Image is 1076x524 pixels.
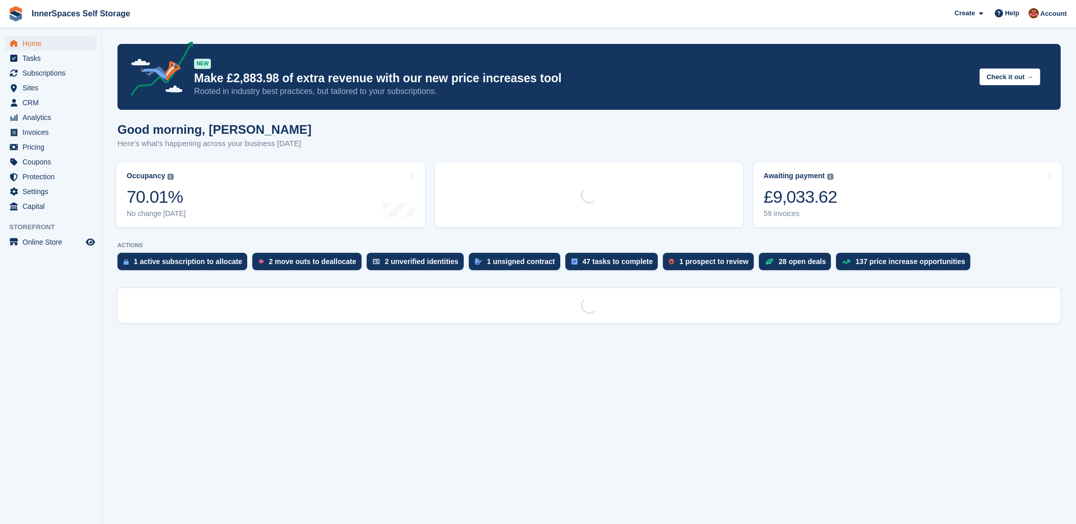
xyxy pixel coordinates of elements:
div: 2 move outs to deallocate [269,257,356,266]
a: menu [5,51,97,65]
a: menu [5,81,97,95]
a: Preview store [84,236,97,248]
a: menu [5,36,97,51]
a: menu [5,66,97,80]
img: verify_identity-adf6edd0f0f0b5bbfe63781bf79b02c33cf7c696d77639b501bdc392416b5a36.svg [373,258,380,265]
span: Online Store [22,235,84,249]
a: Occupancy 70.01% No change [DATE] [116,162,425,227]
a: 1 unsigned contract [469,253,565,275]
span: Help [1005,8,1019,18]
a: 1 active subscription to allocate [117,253,252,275]
p: ACTIONS [117,242,1061,249]
a: 1 prospect to review [663,253,758,275]
div: £9,033.62 [763,186,837,207]
button: Check it out → [979,68,1040,85]
h1: Good morning, [PERSON_NAME] [117,123,312,136]
a: Awaiting payment £9,033.62 59 invoices [753,162,1062,227]
span: Protection [22,170,84,184]
a: InnerSpaces Self Storage [28,5,134,22]
span: Coupons [22,155,84,169]
span: Home [22,36,84,51]
a: menu [5,170,97,184]
span: Settings [22,184,84,199]
div: 28 open deals [779,257,826,266]
p: Make £2,883.98 of extra revenue with our new price increases tool [194,71,971,86]
a: 28 open deals [759,253,836,275]
a: menu [5,199,97,213]
span: CRM [22,96,84,110]
img: deal-1b604bf984904fb50ccaf53a9ad4b4a5d6e5aea283cecdc64d6e3604feb123c2.svg [765,258,774,265]
span: Storefront [9,222,102,232]
img: stora-icon-8386f47178a22dfd0bd8f6a31ec36ba5ce8667c1dd55bd0f319d3a0aa187defe.svg [8,6,23,21]
span: Capital [22,199,84,213]
span: Analytics [22,110,84,125]
div: 70.01% [127,186,186,207]
div: Awaiting payment [763,172,825,180]
div: 1 prospect to review [679,257,748,266]
span: Pricing [22,140,84,154]
img: prospect-51fa495bee0391a8d652442698ab0144808aea92771e9ea1ae160a38d050c398.svg [669,258,674,265]
img: active_subscription_to_allocate_icon-d502201f5373d7db506a760aba3b589e785aa758c864c3986d89f69b8ff3... [124,258,129,265]
a: menu [5,184,97,199]
span: Create [954,8,975,18]
a: menu [5,96,97,110]
img: icon-info-grey-7440780725fd019a000dd9b08b2336e03edf1995a4989e88bcd33f0948082b44.svg [827,174,833,180]
a: menu [5,155,97,169]
span: Invoices [22,125,84,139]
a: 2 move outs to deallocate [252,253,366,275]
span: Tasks [22,51,84,65]
p: Rooted in industry best practices, but tailored to your subscriptions. [194,86,971,97]
div: 2 unverified identities [385,257,459,266]
img: task-75834270c22a3079a89374b754ae025e5fb1db73e45f91037f5363f120a921f8.svg [571,258,578,265]
img: move_outs_to_deallocate_icon-f764333ba52eb49d3ac5e1228854f67142a1ed5810a6f6cc68b1a99e826820c5.svg [258,258,264,265]
div: 59 invoices [763,209,837,218]
img: contract_signature_icon-13c848040528278c33f63329250d36e43548de30e8caae1d1a13099fd9432cc5.svg [475,258,482,265]
img: price_increase_opportunities-93ffe204e8149a01c8c9dc8f82e8f89637d9d84a8eef4429ea346261dce0b2c0.svg [842,259,850,264]
img: icon-info-grey-7440780725fd019a000dd9b08b2336e03edf1995a4989e88bcd33f0948082b44.svg [168,174,174,180]
div: NEW [194,59,211,69]
a: 137 price increase opportunities [836,253,975,275]
div: 137 price increase opportunities [855,257,965,266]
a: 2 unverified identities [367,253,469,275]
div: Occupancy [127,172,165,180]
span: Account [1040,9,1067,19]
div: No change [DATE] [127,209,186,218]
div: 1 unsigned contract [487,257,555,266]
div: 47 tasks to complete [583,257,653,266]
a: menu [5,125,97,139]
p: Here's what's happening across your business [DATE] [117,138,312,150]
span: Sites [22,81,84,95]
a: 47 tasks to complete [565,253,663,275]
img: price-adjustments-announcement-icon-8257ccfd72463d97f412b2fc003d46551f7dbcb40ab6d574587a9cd5c0d94... [122,41,194,100]
span: Subscriptions [22,66,84,80]
img: Abby Tilley [1029,8,1039,18]
a: menu [5,235,97,249]
div: 1 active subscription to allocate [134,257,242,266]
a: menu [5,140,97,154]
a: menu [5,110,97,125]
